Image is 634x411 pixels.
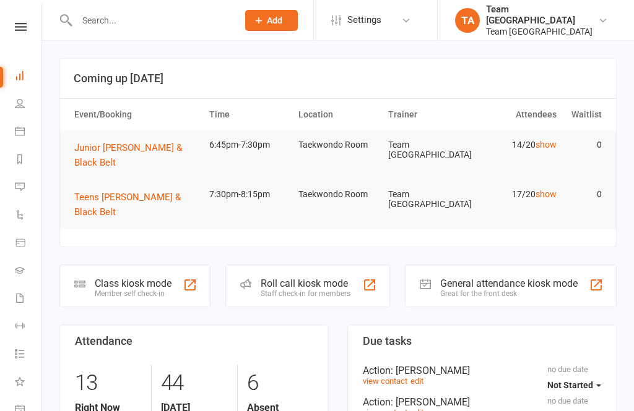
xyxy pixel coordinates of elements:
[547,374,601,396] button: Not Started
[363,365,601,376] div: Action
[95,289,172,298] div: Member self check-in
[247,365,313,402] div: 6
[410,376,423,386] a: edit
[562,130,607,159] td: 0
[472,99,562,130] th: Attendees
[293,99,383,130] th: Location
[15,119,43,146] a: Calendar
[15,91,43,119] a: People
[73,12,229,29] input: Search...
[261,278,350,289] div: Roll call kiosk mode
[383,130,472,169] td: Team [GEOGRAPHIC_DATA]
[440,278,578,289] div: General attendance kiosk mode
[74,72,602,85] h3: Coming up [DATE]
[204,180,293,209] td: 7:30pm-8:15pm
[204,99,293,130] th: Time
[204,130,293,159] td: 6:45pm-7:30pm
[562,180,607,209] td: 0
[486,4,598,26] div: Team [GEOGRAPHIC_DATA]
[455,8,480,33] div: TA
[74,142,182,168] span: Junior [PERSON_NAME] & Black Belt
[261,289,350,298] div: Staff check-in for members
[486,26,598,37] div: Team [GEOGRAPHIC_DATA]
[95,278,172,289] div: Class kiosk mode
[472,130,562,159] td: 14/20
[440,289,578,298] div: Great for the front desk
[363,396,601,408] div: Action
[15,230,43,258] a: Product Sales
[293,180,383,209] td: Taekwondo Room
[391,396,470,408] span: : [PERSON_NAME]
[536,189,557,199] a: show
[15,63,43,91] a: Dashboard
[383,180,472,219] td: Team [GEOGRAPHIC_DATA]
[75,365,142,402] div: 13
[161,365,227,402] div: 44
[363,376,407,386] a: view contact
[562,99,607,130] th: Waitlist
[15,369,43,397] a: What's New
[245,10,298,31] button: Add
[75,335,313,347] h3: Attendance
[74,190,198,219] button: Teens [PERSON_NAME] & Black Belt
[267,15,282,25] span: Add
[69,99,204,130] th: Event/Booking
[293,130,383,159] td: Taekwondo Room
[15,146,43,174] a: Reports
[363,335,601,347] h3: Due tasks
[347,6,381,34] span: Settings
[74,140,198,170] button: Junior [PERSON_NAME] & Black Belt
[536,140,557,150] a: show
[391,365,470,376] span: : [PERSON_NAME]
[74,192,181,218] span: Teens [PERSON_NAME] & Black Belt
[547,380,593,390] span: Not Started
[383,99,472,130] th: Trainer
[472,180,562,209] td: 17/20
